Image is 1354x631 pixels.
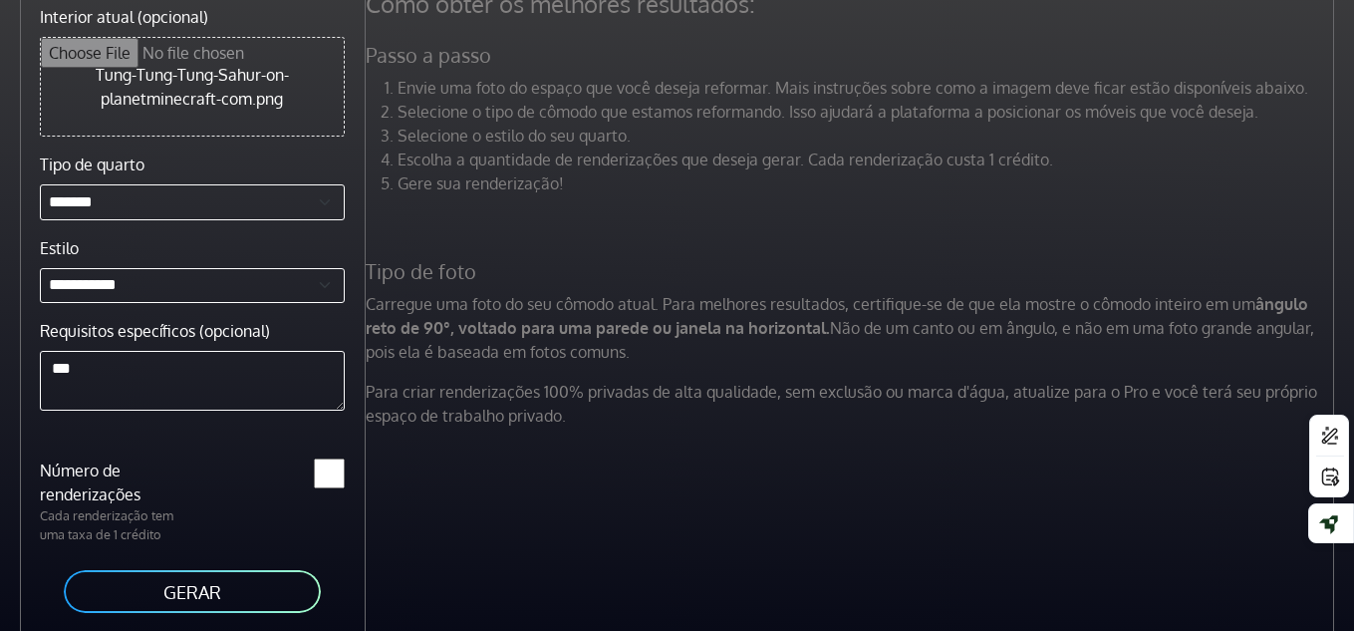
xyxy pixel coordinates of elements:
font: Carregue uma foto do seu cômodo atual. Para melhores resultados, certifique-se de que ela mostre ... [366,294,1255,314]
font: Requisitos específicos (opcional) [40,321,270,341]
font: Selecione o estilo do seu quarto. [398,126,631,146]
font: Selecione o tipo de cômodo que estamos reformando. Isso ajudará a plataforma a posicionar os móve... [398,102,1258,122]
font: Interior atual (opcional) [40,7,208,27]
font: GERAR [163,581,221,603]
font: Número de renderizações [40,461,140,504]
font: Gere sua renderização! [398,173,564,193]
font: Tipo de quarto [40,155,144,174]
font: Estilo [40,238,79,258]
font: Envie uma foto do espaço que você deseja reformar. Mais instruções sobre como a imagem deve ficar... [398,78,1308,98]
font: Cada renderização tem uma taxa de 1 crédito [40,507,173,542]
font: Escolha a quantidade de renderizações que deseja gerar. Cada renderização custa 1 crédito. [398,150,1053,169]
font: Não de um canto ou em ângulo, e não em uma foto grande angular, pois ela é baseada em fotos comuns. [366,318,1314,362]
font: Passo a passo [366,42,491,68]
font: Para criar renderizações 100% privadas de alta qualidade, sem exclusão ou marca d'água, atualize ... [366,382,1317,426]
button: GERAR [62,568,323,615]
font: Tipo de foto [366,258,476,284]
